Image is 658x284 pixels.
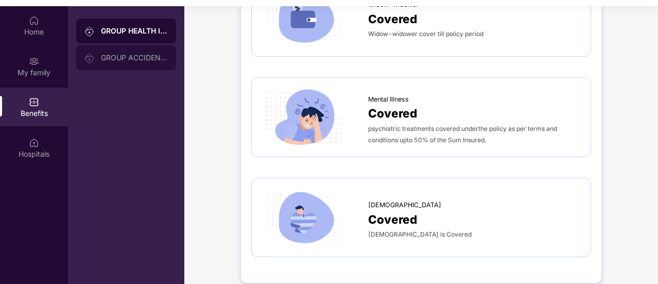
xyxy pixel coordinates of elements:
[101,26,168,36] div: GROUP HEALTH INSURANCE
[262,88,345,146] img: icon
[368,10,417,28] span: Covered
[29,138,39,148] img: svg+xml;base64,PHN2ZyBpZD0iSG9zcGl0YWxzIiB4bWxucz0iaHR0cDovL3d3dy53My5vcmcvMjAwMC9zdmciIHdpZHRoPS...
[368,230,472,238] span: [DEMOGRAPHIC_DATA] is Covered
[368,125,557,144] span: psychiatric treatments covered underthe policy as per terms and conditions upto 50% of the Sum In...
[84,53,95,63] img: svg+xml;base64,PHN2ZyB3aWR0aD0iMjAiIGhlaWdodD0iMjAiIHZpZXdCb3g9IjAgMCAyMCAyMCIgZmlsbD0ibm9uZSIgeG...
[29,97,39,107] img: svg+xml;base64,PHN2ZyBpZD0iQmVuZWZpdHMiIHhtbG5zPSJodHRwOi8vd3d3LnczLm9yZy8yMDAwL3N2ZyIgd2lkdGg9Ij...
[368,200,441,210] span: [DEMOGRAPHIC_DATA]
[368,104,417,122] span: Covered
[84,26,95,37] img: svg+xml;base64,PHN2ZyB3aWR0aD0iMjAiIGhlaWdodD0iMjAiIHZpZXdCb3g9IjAgMCAyMCAyMCIgZmlsbD0ibm9uZSIgeG...
[262,189,345,247] img: icon
[368,94,409,105] span: Mental Illness
[29,56,39,66] img: svg+xml;base64,PHN2ZyB3aWR0aD0iMjAiIGhlaWdodD0iMjAiIHZpZXdCb3g9IjAgMCAyMCAyMCIgZmlsbD0ibm9uZSIgeG...
[29,15,39,26] img: svg+xml;base64,PHN2ZyBpZD0iSG9tZSIgeG1sbnM9Imh0dHA6Ly93d3cudzMub3JnLzIwMDAvc3ZnIiB3aWR0aD0iMjAiIG...
[368,30,483,38] span: Widow-widower cover till policy period
[101,54,168,62] div: GROUP ACCIDENTAL INSURANCE
[368,210,417,228] span: Covered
